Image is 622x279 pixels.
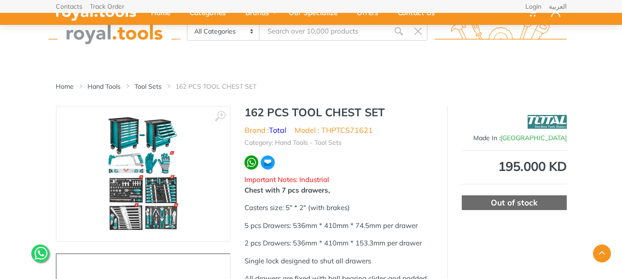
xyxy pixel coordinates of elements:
nav: breadcrumb [56,82,567,91]
span: Important Notes: Industrial [244,175,329,184]
img: royal.tools Logo [48,19,180,44]
a: العربية [549,3,567,10]
img: Royal Tools - 162 PCS TOOL CHEST SET [107,116,180,232]
span: [GEOGRAPHIC_DATA] [500,134,567,142]
a: Hand Tools [87,82,121,91]
li: 162 PCS TOOL CHEST SET [175,82,270,91]
li: Brand : [244,125,286,136]
p: 5 pcs Drawers: 536mm * 410mm * 74.5mm per drawer [244,221,433,231]
img: royal.tools Logo [435,19,567,44]
div: 195.000 KD [462,160,567,173]
a: Track Order [90,3,124,10]
a: Total [269,125,286,135]
div: Made In : [462,133,567,143]
img: ma.webp [260,155,275,170]
li: Model : THPTCS71621 [295,125,373,136]
select: Category [188,23,260,40]
a: Home [56,82,74,91]
h1: 162 PCS TOOL CHEST SET [244,106,433,119]
div: Out of stock [462,195,567,210]
img: wa.webp [244,155,258,169]
a: Tool Sets [134,82,162,91]
li: Category: Hand Tools - Tool Sets [244,138,342,148]
a: Contacts [56,3,82,10]
input: Site search [260,22,389,41]
img: Total [528,110,567,133]
p: 2 pcs Drawers: 536mm * 410mm * 153.3mm per drawer [244,238,433,249]
strong: Chest with 7 pcs drawers, [244,186,330,194]
a: Login [525,3,541,10]
p: Casters size: 5″ * 2″ (with brakes) [244,203,433,213]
